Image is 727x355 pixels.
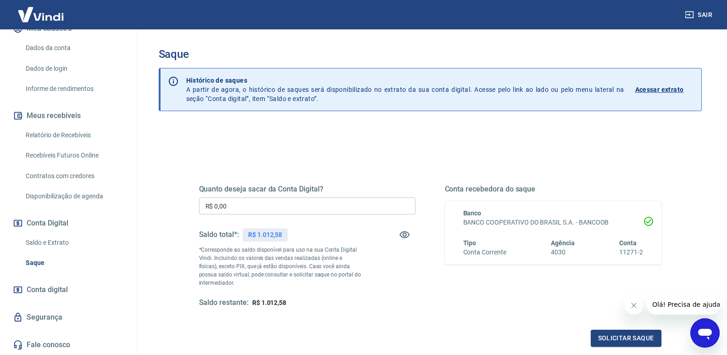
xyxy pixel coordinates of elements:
[11,213,126,233] button: Conta Digital
[11,307,126,327] a: Segurança
[252,299,286,306] span: R$ 1.012,58
[683,6,716,23] button: Sair
[6,6,77,14] span: Olá! Precisa de ajuda?
[199,185,416,194] h5: Quanto deseja sacar da Conta Digital?
[186,76,624,85] p: Histórico de saques
[22,233,126,252] a: Saldo e Extrato
[22,79,126,98] a: Informe de rendimentos
[625,296,643,315] iframe: Fechar mensagem
[551,248,575,257] h6: 4030
[22,187,126,206] a: Disponibilização de agenda
[463,218,643,227] h6: BANCO COOPERATIVO DO BRASIL S.A. - BANCOOB
[463,248,506,257] h6: Conta Corrente
[27,283,68,296] span: Conta digital
[647,294,720,315] iframe: Mensagem da empresa
[22,167,126,186] a: Contratos com credores
[635,85,684,94] p: Acessar extrato
[11,0,71,28] img: Vindi
[11,106,126,126] button: Meus recebíveis
[22,146,126,165] a: Recebíveis Futuros Online
[635,76,694,103] a: Acessar extrato
[619,248,643,257] h6: 11271-2
[159,48,702,61] h3: Saque
[463,239,477,247] span: Tipo
[186,76,624,103] p: A partir de agora, o histórico de saques será disponibilizado no extrato da sua conta digital. Ac...
[22,59,126,78] a: Dados de login
[463,209,482,217] span: Banco
[11,280,126,300] a: Conta digital
[11,335,126,355] a: Fale conosco
[690,318,720,348] iframe: Botão para abrir a janela de mensagens
[199,298,249,308] h5: Saldo restante:
[619,239,637,247] span: Conta
[199,246,361,287] p: *Corresponde ao saldo disponível para uso na sua Conta Digital Vindi. Incluindo os valores das ve...
[445,185,661,194] h5: Conta recebedora do saque
[591,330,661,347] button: Solicitar saque
[551,239,575,247] span: Agência
[22,126,126,145] a: Relatório de Recebíveis
[248,230,282,240] p: R$ 1.012,58
[22,39,126,57] a: Dados da conta
[22,254,126,272] a: Saque
[199,230,239,239] h5: Saldo total*:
